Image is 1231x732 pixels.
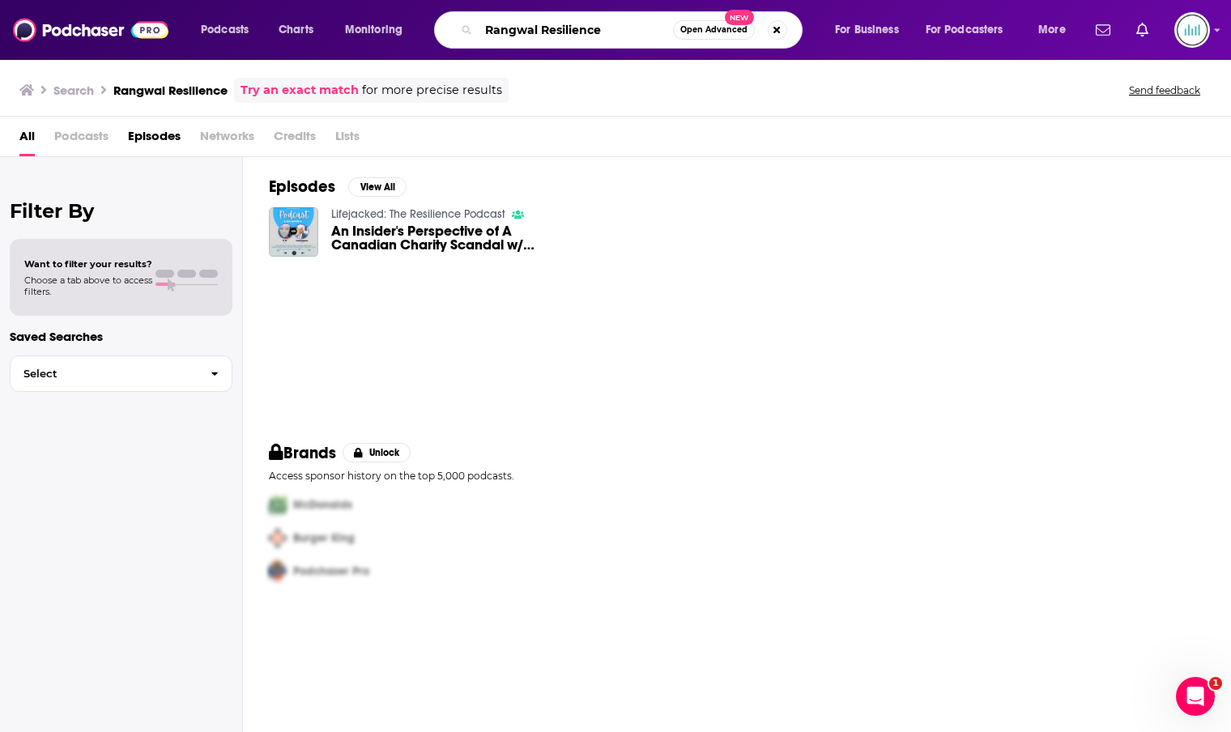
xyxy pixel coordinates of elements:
a: Try an exact match [241,81,359,100]
span: An Insider's Perspective of A Canadian Charity Scandal w/ [PERSON_NAME] [331,224,569,252]
p: Access sponsor history on the top 5,000 podcasts. [269,470,1205,482]
a: Show notifications dropdown [1089,16,1117,44]
div: Search podcasts, credits, & more... [449,11,818,49]
span: Networks [200,123,254,156]
button: View All [348,177,407,197]
span: Select [11,368,198,379]
a: Lifejacked: The Resilience Podcast [331,207,505,221]
span: More [1038,19,1066,41]
span: Monitoring [345,19,403,41]
h2: Brands [269,443,336,463]
button: open menu [334,17,424,43]
iframe: Intercom live chat [1176,677,1215,716]
h3: Search [53,83,94,98]
span: McDonalds [293,498,352,512]
span: Choose a tab above to access filters. [24,274,152,297]
img: User Profile [1174,12,1210,48]
a: An Insider's Perspective of A Canadian Charity Scandal w/ Tawfiq Rangwala [331,224,569,252]
h3: Rangwal Resilience [113,83,228,98]
span: Open Advanced [680,26,748,34]
img: Podchaser - Follow, Share and Rate Podcasts [13,15,168,45]
button: open menu [190,17,270,43]
span: Charts [279,19,313,41]
span: Podcasts [201,19,249,41]
button: Unlock [343,443,411,462]
a: All [19,123,35,156]
span: Burger King [293,531,355,545]
h2: Episodes [269,177,335,197]
a: EpisodesView All [269,177,407,197]
span: 1 [1209,677,1222,690]
p: Saved Searches [10,329,232,344]
h2: Filter By [10,199,232,223]
button: Show profile menu [1174,12,1210,48]
button: Send feedback [1124,83,1205,97]
span: Credits [274,123,316,156]
button: Select [10,355,232,392]
input: Search podcasts, credits, & more... [479,17,673,43]
span: New [725,10,754,25]
span: For Business [835,19,899,41]
span: Podcasts [54,123,109,156]
img: Second Pro Logo [262,521,293,555]
a: Charts [268,17,323,43]
button: open menu [824,17,919,43]
span: For Podcasters [926,19,1003,41]
button: Open AdvancedNew [673,20,755,40]
span: Podchaser Pro [293,564,369,578]
img: Third Pro Logo [262,555,293,588]
img: An Insider's Perspective of A Canadian Charity Scandal w/ Tawfiq Rangwala [269,207,318,257]
a: Show notifications dropdown [1130,16,1155,44]
button: open menu [1027,17,1086,43]
img: First Pro Logo [262,488,293,521]
button: open menu [915,17,1027,43]
a: Episodes [128,123,181,156]
span: Want to filter your results? [24,258,152,270]
span: for more precise results [362,81,502,100]
span: Lists [335,123,360,156]
span: Logged in as podglomerate [1174,12,1210,48]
